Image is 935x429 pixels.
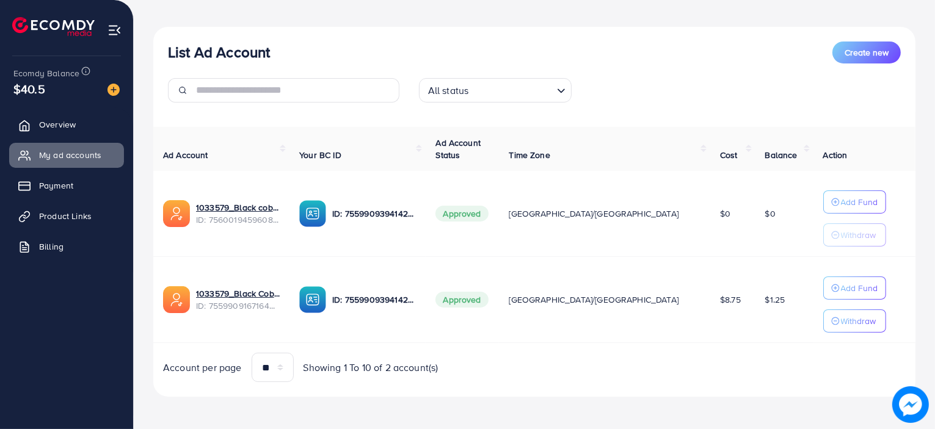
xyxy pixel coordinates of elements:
img: ic-ba-acc.ded83a64.svg [299,286,326,313]
span: $8.75 [720,294,741,306]
span: $0 [720,207,730,220]
span: Time Zone [509,149,550,161]
a: 1033579_Black cobra2_1760204453786 [196,201,280,214]
span: Create new [845,46,889,59]
div: Search for option [419,78,572,103]
button: Withdraw [823,223,886,247]
p: Withdraw [841,314,876,328]
button: Add Fund [823,276,886,300]
div: <span class='underline'>1033579_Black cobra2_1760204453786</span></br>7560019459608641543 [196,201,280,226]
span: Your BC ID [299,149,341,161]
span: Ad Account Status [435,137,481,161]
img: ic-ads-acc.e4c84228.svg [163,200,190,227]
img: image [893,388,928,422]
span: Overview [39,118,76,131]
a: Overview [9,112,124,137]
div: <span class='underline'>1033579_Black Cobra01_1760178680871</span></br>7559909167164030994 [196,287,280,312]
span: Ecomdy Balance [13,67,79,79]
button: Withdraw [823,309,886,333]
span: Payment [39,179,73,192]
button: Add Fund [823,190,886,214]
span: Ad Account [163,149,208,161]
span: All status [426,82,471,99]
span: My ad accounts [39,149,101,161]
span: Showing 1 To 10 of 2 account(s) [304,361,438,375]
input: Search for option [472,79,551,99]
a: My ad accounts [9,143,124,167]
span: Product Links [39,210,92,222]
button: Create new [832,41,901,63]
span: Action [823,149,848,161]
a: Billing [9,234,124,259]
img: image [107,84,120,96]
img: ic-ads-acc.e4c84228.svg [163,286,190,313]
a: Payment [9,173,124,198]
p: ID: 7559909394142756865 [332,292,416,307]
p: Add Fund [841,281,878,295]
span: Account per page [163,361,242,375]
img: menu [107,23,122,37]
p: Add Fund [841,195,878,209]
span: $0 [765,207,776,220]
span: Balance [765,149,798,161]
span: ID: 7559909167164030994 [196,300,280,312]
img: logo [12,17,95,36]
span: Cost [720,149,738,161]
span: Approved [435,206,488,222]
span: $40.5 [13,80,45,98]
span: Approved [435,292,488,308]
span: $1.25 [765,294,785,306]
a: 1033579_Black Cobra01_1760178680871 [196,287,280,300]
h3: List Ad Account [168,43,270,61]
span: [GEOGRAPHIC_DATA]/[GEOGRAPHIC_DATA] [509,207,679,220]
p: Withdraw [841,228,876,242]
a: Product Links [9,204,124,228]
span: Billing [39,240,64,253]
span: ID: 7560019459608641543 [196,214,280,226]
p: ID: 7559909394142756865 [332,206,416,221]
span: [GEOGRAPHIC_DATA]/[GEOGRAPHIC_DATA] [509,294,679,306]
img: ic-ba-acc.ded83a64.svg [299,200,326,227]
